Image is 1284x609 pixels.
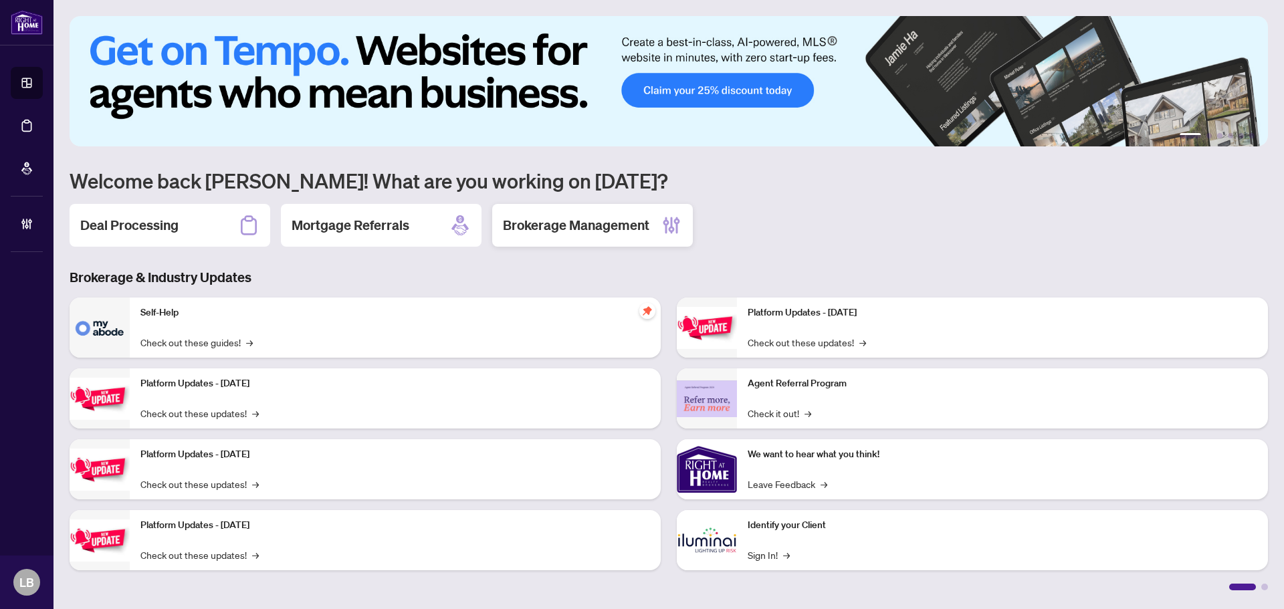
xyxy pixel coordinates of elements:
p: Platform Updates - [DATE] [140,376,650,391]
p: Self-Help [140,306,650,320]
img: logo [11,10,43,35]
a: Check out these updates!→ [140,477,259,491]
h1: Welcome back [PERSON_NAME]! What are you working on [DATE]? [70,168,1268,193]
p: Identify your Client [748,518,1257,533]
img: Platform Updates - September 16, 2025 [70,378,130,420]
a: Check out these updates!→ [140,547,259,562]
a: Check out these updates!→ [140,406,259,420]
a: Leave Feedback→ [748,477,827,491]
button: 5 [1239,133,1244,138]
img: Platform Updates - July 8, 2025 [70,519,130,562]
img: Platform Updates - July 21, 2025 [70,449,130,491]
img: Platform Updates - June 23, 2025 [677,307,737,349]
span: → [252,547,259,562]
span: LB [19,573,34,592]
img: Agent Referral Program [677,380,737,417]
h2: Mortgage Referrals [292,216,409,235]
img: Slide 0 [70,16,1268,146]
span: → [783,547,790,562]
p: Platform Updates - [DATE] [140,447,650,462]
p: We want to hear what you think! [748,447,1257,462]
button: 3 [1217,133,1222,138]
button: 4 [1228,133,1233,138]
img: We want to hear what you think! [677,439,737,499]
p: Platform Updates - [DATE] [140,518,650,533]
a: Check it out!→ [748,406,811,420]
span: → [805,406,811,420]
p: Agent Referral Program [748,376,1257,391]
h2: Deal Processing [80,216,179,235]
h2: Brokerage Management [503,216,649,235]
img: Identify your Client [677,510,737,570]
p: Platform Updates - [DATE] [748,306,1257,320]
button: 2 [1206,133,1212,138]
span: → [252,477,259,491]
button: Open asap [1230,562,1271,602]
button: 6 [1249,133,1255,138]
span: pushpin [639,303,655,319]
button: 1 [1180,133,1201,138]
a: Check out these updates!→ [748,335,866,350]
h3: Brokerage & Industry Updates [70,268,1268,287]
img: Self-Help [70,297,130,358]
span: → [821,477,827,491]
span: → [859,335,866,350]
span: → [252,406,259,420]
a: Sign In!→ [748,547,790,562]
a: Check out these guides!→ [140,335,253,350]
span: → [246,335,253,350]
